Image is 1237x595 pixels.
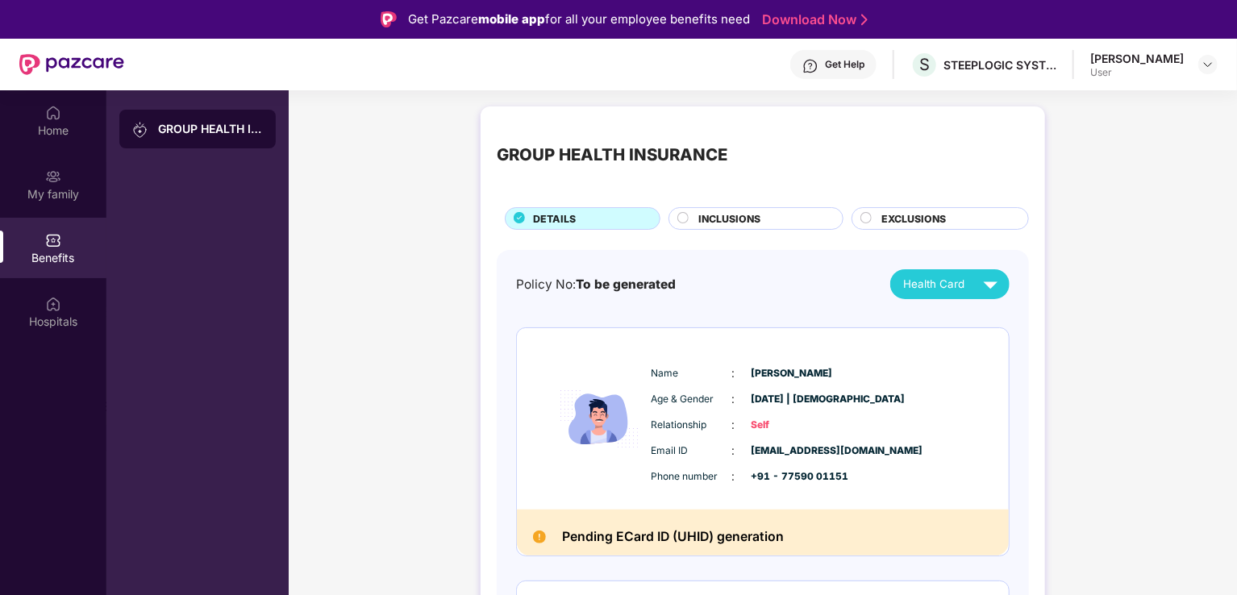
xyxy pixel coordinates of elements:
span: [EMAIL_ADDRESS][DOMAIN_NAME] [752,443,832,459]
img: svg+xml;base64,PHN2ZyBpZD0iSG9zcGl0YWxzIiB4bWxucz0iaHR0cDovL3d3dy53My5vcmcvMjAwMC9zdmciIHdpZHRoPS... [45,296,61,312]
span: Age & Gender [652,392,732,407]
span: +91 - 77590 01151 [752,469,832,485]
span: INCLUSIONS [698,211,760,227]
span: DETAILS [533,211,576,227]
h2: Pending ECard ID (UHID) generation [562,526,784,547]
span: : [732,390,735,408]
img: icon [551,347,648,490]
strong: mobile app [478,11,545,27]
span: To be generated [576,277,676,292]
span: Relationship [652,418,732,433]
img: Stroke [861,11,868,28]
span: Self [752,418,832,433]
span: : [732,442,735,460]
div: Get Pazcare for all your employee benefits need [408,10,750,29]
span: : [732,468,735,485]
img: svg+xml;base64,PHN2ZyB3aWR0aD0iMjAiIGhlaWdodD0iMjAiIHZpZXdCb3g9IjAgMCAyMCAyMCIgZmlsbD0ibm9uZSIgeG... [132,122,148,138]
span: : [732,364,735,382]
div: [PERSON_NAME] [1090,51,1184,66]
a: Download Now [762,11,863,28]
span: Phone number [652,469,732,485]
span: Email ID [652,443,732,459]
span: : [732,416,735,434]
div: STEEPLOGIC SYSTEMS PRIVATE LIMITED [943,57,1056,73]
img: Logo [381,11,397,27]
div: GROUP HEALTH INSURANCE [158,121,263,137]
img: svg+xml;base64,PHN2ZyB4bWxucz0iaHR0cDovL3d3dy53My5vcmcvMjAwMC9zdmciIHZpZXdCb3g9IjAgMCAyNCAyNCIgd2... [977,270,1005,298]
span: [PERSON_NAME] [752,366,832,381]
img: New Pazcare Logo [19,54,124,75]
button: Health Card [890,269,1010,299]
div: Policy No: [516,275,676,294]
img: svg+xml;base64,PHN2ZyBpZD0iSGVscC0zMngzMiIgeG1sbnM9Imh0dHA6Ly93d3cudzMub3JnLzIwMDAvc3ZnIiB3aWR0aD... [802,58,818,74]
img: Pending [533,531,546,543]
div: GROUP HEALTH INSURANCE [497,142,727,168]
span: S [919,55,930,74]
img: svg+xml;base64,PHN2ZyBpZD0iRHJvcGRvd24tMzJ4MzIiIHhtbG5zPSJodHRwOi8vd3d3LnczLm9yZy8yMDAwL3N2ZyIgd2... [1202,58,1214,71]
div: Get Help [825,58,864,71]
div: User [1090,66,1184,79]
span: [DATE] | [DEMOGRAPHIC_DATA] [752,392,832,407]
img: svg+xml;base64,PHN2ZyBpZD0iQmVuZWZpdHMiIHhtbG5zPSJodHRwOi8vd3d3LnczLm9yZy8yMDAwL3N2ZyIgd2lkdGg9Ij... [45,232,61,248]
img: svg+xml;base64,PHN2ZyB3aWR0aD0iMjAiIGhlaWdodD0iMjAiIHZpZXdCb3g9IjAgMCAyMCAyMCIgZmlsbD0ibm9uZSIgeG... [45,169,61,185]
span: EXCLUSIONS [881,211,946,227]
span: Name [652,366,732,381]
img: svg+xml;base64,PHN2ZyBpZD0iSG9tZSIgeG1sbnM9Imh0dHA6Ly93d3cudzMub3JnLzIwMDAvc3ZnIiB3aWR0aD0iMjAiIG... [45,105,61,121]
span: Health Card [903,276,964,293]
